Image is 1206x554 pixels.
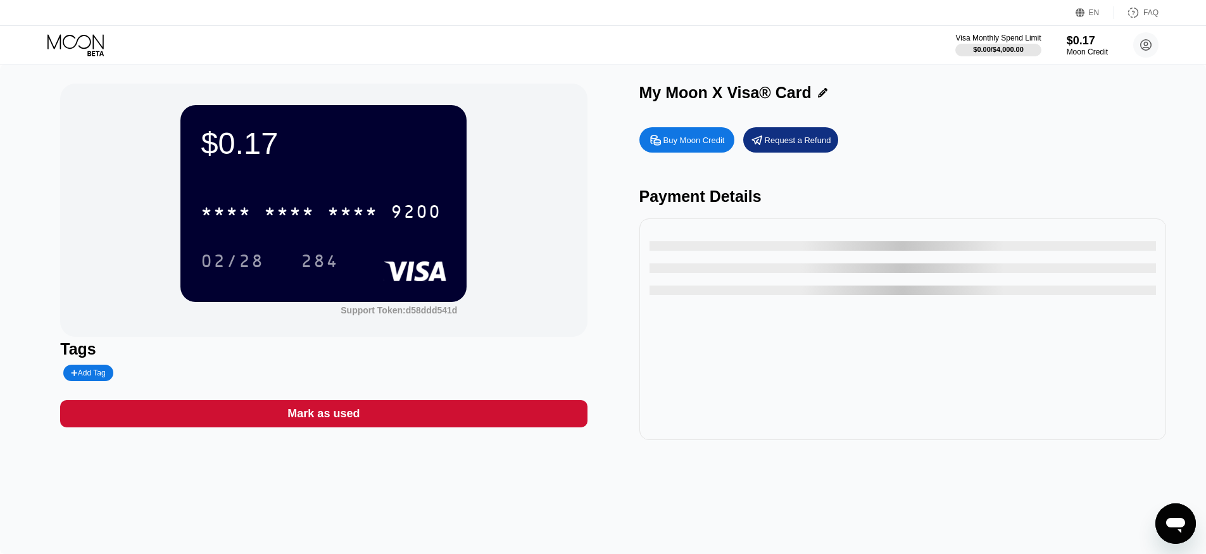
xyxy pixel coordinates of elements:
[639,84,812,102] div: My Moon X Visa® Card
[391,203,441,223] div: 9200
[1067,47,1108,56] div: Moon Credit
[955,34,1041,56] div: Visa Monthly Spend Limit$0.00/$4,000.00
[60,400,587,427] div: Mark as used
[1067,34,1108,56] div: $0.17Moon Credit
[1143,8,1159,17] div: FAQ
[973,46,1024,53] div: $0.00 / $4,000.00
[639,127,734,153] div: Buy Moon Credit
[71,368,105,377] div: Add Tag
[765,135,831,146] div: Request a Refund
[287,406,360,421] div: Mark as used
[191,245,273,277] div: 02/28
[341,305,457,315] div: Support Token:d58ddd541d
[60,340,587,358] div: Tags
[1067,34,1108,47] div: $0.17
[663,135,725,146] div: Buy Moon Credit
[955,34,1041,42] div: Visa Monthly Spend Limit
[341,305,457,315] div: Support Token: d58ddd541d
[1155,503,1196,544] iframe: Button to launch messaging window
[743,127,838,153] div: Request a Refund
[1114,6,1159,19] div: FAQ
[1076,6,1114,19] div: EN
[201,125,446,161] div: $0.17
[201,253,264,273] div: 02/28
[1089,8,1100,17] div: EN
[63,365,113,381] div: Add Tag
[639,187,1166,206] div: Payment Details
[301,253,339,273] div: 284
[291,245,348,277] div: 284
